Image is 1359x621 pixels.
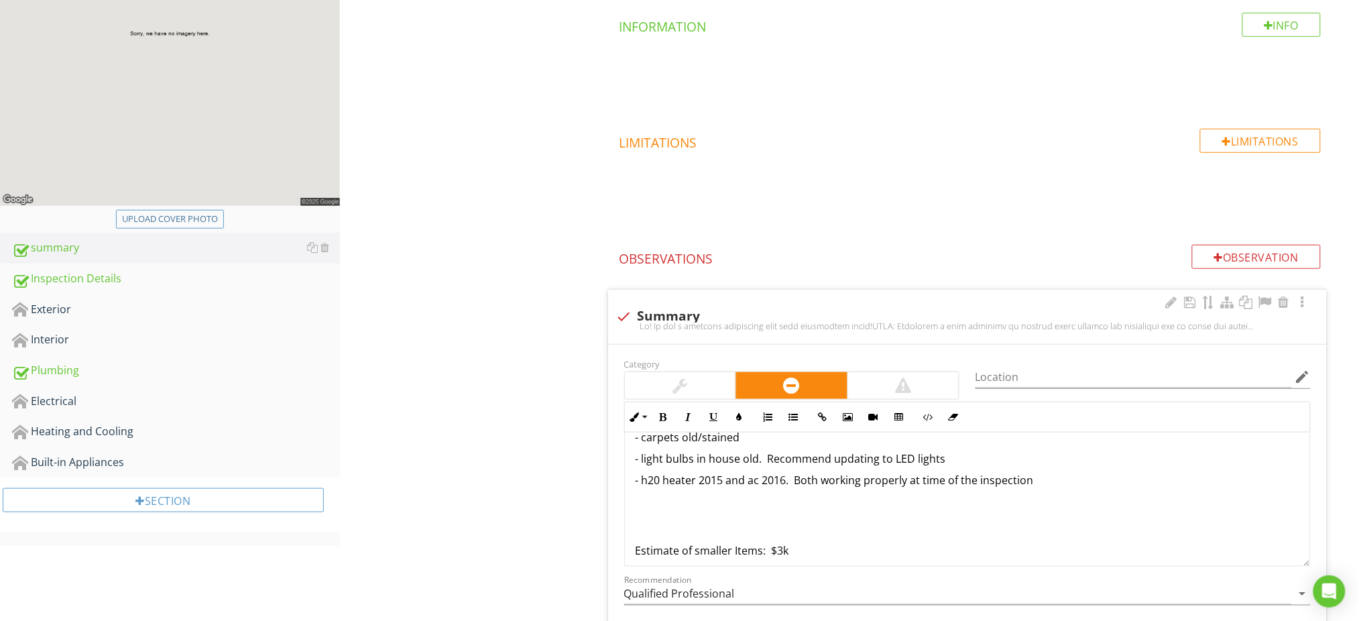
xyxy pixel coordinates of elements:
button: Colors [727,404,752,430]
button: Insert Table [886,404,912,430]
button: Italic (Ctrl+I) [676,404,701,430]
button: Unordered List [781,404,807,430]
button: Code View [915,404,941,430]
input: Recommendation [624,583,1292,605]
button: Ordered List [756,404,781,430]
h4: Information [619,13,1321,36]
p: - h20 heater 2015 and ac 2016. Both working properly at time of the inspection [636,472,1299,488]
button: Insert Link (Ctrl+K) [810,404,835,430]
button: Clear Formatting [941,404,966,430]
p: Estimate of smaller Items: $3k [636,543,1299,559]
button: Insert Image (Ctrl+P) [835,404,861,430]
p: - light bulbs in house old. Recommend updating to LED lights [636,451,1299,467]
div: Interior [12,331,340,349]
i: arrow_drop_down [1295,585,1311,602]
input: Location [976,366,1292,388]
div: Electrical [12,393,340,410]
div: Observation [1192,245,1321,269]
div: Open Intercom Messenger [1313,575,1346,608]
div: Plumbing [12,362,340,380]
button: Upload cover photo [116,210,224,229]
div: Lo! Ip dol s ametcons adipiscing elit sedd eiusmodtem incid!UTLA: Etdolorem a enim adminimv qu no... [616,321,1319,331]
button: Underline (Ctrl+U) [701,404,727,430]
div: Exterior [12,301,340,319]
p: - carpets old/stained [636,429,1299,445]
button: Inline Style [625,404,650,430]
h4: Limitations [619,129,1321,152]
button: Insert Video [861,404,886,430]
div: Section [3,488,324,512]
div: Info [1242,13,1321,37]
div: summary [12,239,340,257]
div: Upload cover photo [122,213,218,226]
div: Heating and Cooling [12,423,340,441]
i: edit [1295,369,1311,385]
button: Bold (Ctrl+B) [650,404,676,430]
label: Category [624,358,660,370]
h4: Observations [619,245,1321,268]
div: Limitations [1200,129,1321,153]
div: Built-in Appliances [12,454,340,471]
div: Inspection Details [12,270,340,288]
